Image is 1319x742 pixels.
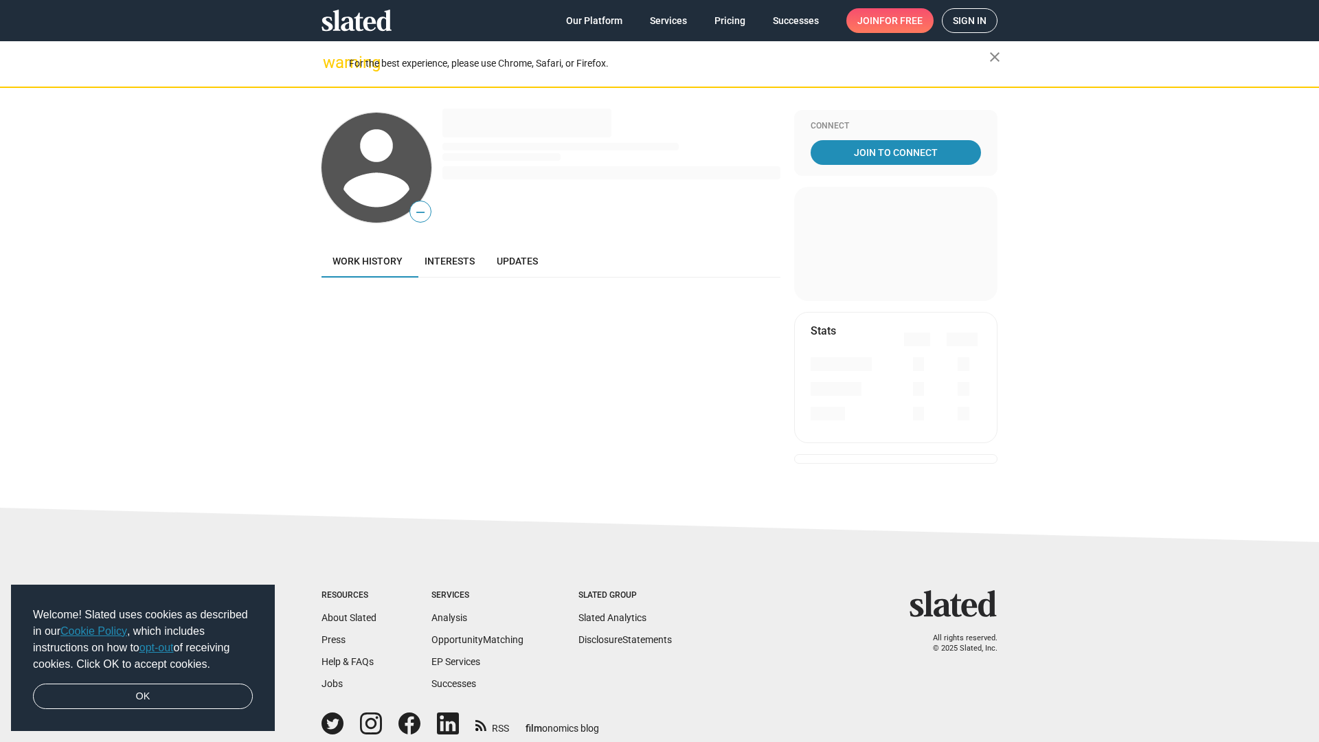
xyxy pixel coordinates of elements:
[650,8,687,33] span: Services
[486,245,549,278] a: Updates
[322,245,414,278] a: Work history
[987,49,1003,65] mat-icon: close
[431,590,523,601] div: Services
[857,8,923,33] span: Join
[322,612,376,623] a: About Slated
[60,625,127,637] a: Cookie Policy
[11,585,275,732] div: cookieconsent
[918,633,997,653] p: All rights reserved. © 2025 Slated, Inc.
[526,723,542,734] span: film
[431,678,476,689] a: Successes
[578,634,672,645] a: DisclosureStatements
[555,8,633,33] a: Our Platform
[773,8,819,33] span: Successes
[566,8,622,33] span: Our Platform
[349,54,989,73] div: For the best experience, please use Chrome, Safari, or Firefox.
[410,203,431,221] span: —
[475,714,509,735] a: RSS
[323,54,339,71] mat-icon: warning
[322,634,346,645] a: Press
[431,634,523,645] a: OpportunityMatching
[762,8,830,33] a: Successes
[497,256,538,267] span: Updates
[578,612,646,623] a: Slated Analytics
[942,8,997,33] a: Sign in
[322,678,343,689] a: Jobs
[33,684,253,710] a: dismiss cookie message
[811,121,981,132] div: Connect
[139,642,174,653] a: opt-out
[703,8,756,33] a: Pricing
[714,8,745,33] span: Pricing
[322,590,376,601] div: Resources
[431,612,467,623] a: Analysis
[431,656,480,667] a: EP Services
[578,590,672,601] div: Slated Group
[322,656,374,667] a: Help & FAQs
[414,245,486,278] a: Interests
[33,607,253,673] span: Welcome! Slated uses cookies as described in our , which includes instructions on how to of recei...
[425,256,475,267] span: Interests
[879,8,923,33] span: for free
[332,256,403,267] span: Work history
[811,324,836,338] mat-card-title: Stats
[813,140,978,165] span: Join To Connect
[811,140,981,165] a: Join To Connect
[639,8,698,33] a: Services
[846,8,934,33] a: Joinfor free
[953,9,987,32] span: Sign in
[526,711,599,735] a: filmonomics blog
